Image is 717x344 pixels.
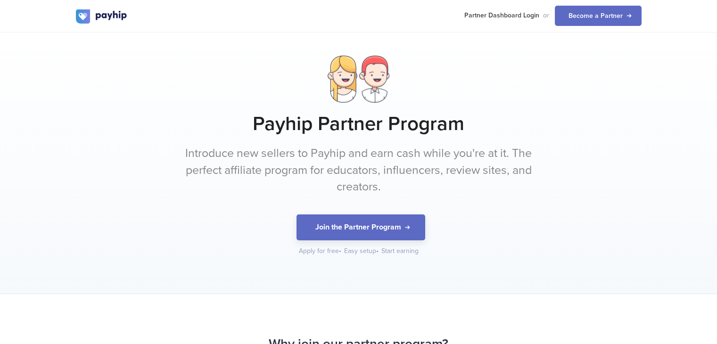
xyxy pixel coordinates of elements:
button: Join the Partner Program [297,214,425,240]
div: Apply for free [299,246,342,256]
a: Become a Partner [555,6,642,26]
div: Easy setup [344,246,379,256]
p: Introduce new sellers to Payhip and earn cash while you're at it. The perfect affiliate program f... [182,145,536,196]
span: • [376,247,379,255]
img: dude.png [359,56,389,103]
img: logo.svg [76,9,128,24]
span: • [339,247,341,255]
div: Start earning [381,246,419,256]
h1: Payhip Partner Program [76,112,642,136]
img: lady.png [328,56,357,103]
